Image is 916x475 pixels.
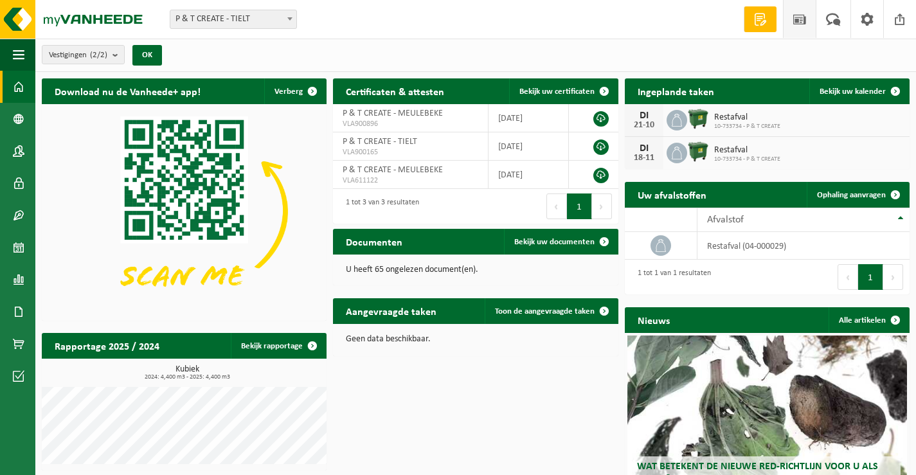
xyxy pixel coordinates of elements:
[858,264,883,290] button: 1
[883,264,903,290] button: Next
[132,45,162,66] button: OK
[714,145,780,156] span: Restafval
[625,307,683,332] h2: Nieuws
[631,154,657,163] div: 18-11
[631,263,711,291] div: 1 tot 1 van 1 resultaten
[546,193,567,219] button: Previous
[519,87,595,96] span: Bekijk uw certificaten
[333,229,415,254] h2: Documenten
[170,10,296,28] span: P & T CREATE - TIELT
[90,51,107,59] count: (2/2)
[514,238,595,246] span: Bekijk uw documenten
[687,108,709,130] img: WB-1100-HPE-GN-01
[346,335,605,344] p: Geen data beschikbaar.
[817,191,886,199] span: Ophaling aanvragen
[807,182,908,208] a: Ophaling aanvragen
[42,104,327,318] img: Download de VHEPlus App
[343,119,478,129] span: VLA900896
[48,365,327,381] h3: Kubiek
[714,123,780,130] span: 10-733734 - P & T CREATE
[346,265,605,274] p: U heeft 65 ongelezen document(en).
[274,87,303,96] span: Verberg
[567,193,592,219] button: 1
[42,333,172,358] h2: Rapportage 2025 / 2024
[343,147,478,157] span: VLA900165
[489,161,569,189] td: [DATE]
[697,232,910,260] td: restafval (04-000029)
[343,137,417,147] span: P & T CREATE - TIELT
[495,307,595,316] span: Toon de aangevraagde taken
[625,182,719,207] h2: Uw afvalstoffen
[231,333,325,359] a: Bekijk rapportage
[333,78,457,103] h2: Certificaten & attesten
[809,78,908,104] a: Bekijk uw kalender
[485,298,617,324] a: Toon de aangevraagde taken
[829,307,908,333] a: Alle artikelen
[170,10,297,29] span: P & T CREATE - TIELT
[489,132,569,161] td: [DATE]
[343,109,443,118] span: P & T CREATE - MEULEBEKE
[592,193,612,219] button: Next
[343,165,443,175] span: P & T CREATE - MEULEBEKE
[631,121,657,130] div: 21-10
[625,78,727,103] h2: Ingeplande taken
[48,374,327,381] span: 2024: 4,400 m3 - 2025: 4,400 m3
[509,78,617,104] a: Bekijk uw certificaten
[49,46,107,65] span: Vestigingen
[264,78,325,104] button: Verberg
[687,141,709,163] img: WB-1100-HPE-GN-01
[504,229,617,255] a: Bekijk uw documenten
[631,143,657,154] div: DI
[631,111,657,121] div: DI
[339,192,419,220] div: 1 tot 3 van 3 resultaten
[707,215,744,225] span: Afvalstof
[343,175,478,186] span: VLA611122
[42,78,213,103] h2: Download nu de Vanheede+ app!
[838,264,858,290] button: Previous
[42,45,125,64] button: Vestigingen(2/2)
[714,112,780,123] span: Restafval
[714,156,780,163] span: 10-733734 - P & T CREATE
[333,298,449,323] h2: Aangevraagde taken
[489,104,569,132] td: [DATE]
[820,87,886,96] span: Bekijk uw kalender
